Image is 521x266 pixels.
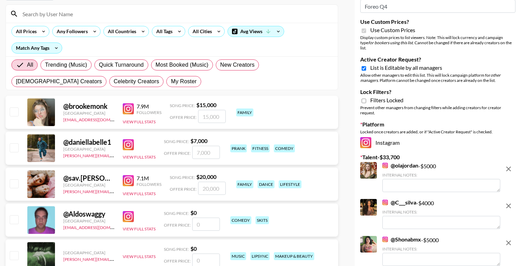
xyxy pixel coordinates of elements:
[164,151,191,156] span: Offer Price:
[156,61,208,69] span: Most Booked (Music)
[228,26,284,37] div: Avg Views
[360,88,515,95] label: Lock Filters?
[190,209,197,216] strong: $ 0
[123,154,156,160] button: View Full Stats
[45,61,87,69] span: Trending (Music)
[63,111,114,116] div: [GEOGRAPHIC_DATA]
[251,144,270,152] div: fitness
[360,18,515,25] label: Use Custom Prices?
[12,26,38,37] div: All Prices
[382,162,418,169] a: @olajordan
[255,216,269,224] div: skits
[104,26,138,37] div: All Countries
[188,26,213,37] div: All Cities
[114,77,159,86] span: Celebrity Creators
[63,210,114,218] div: @ Aldoswaggy
[360,35,515,50] div: Display custom prices to list viewers. Note: This will lock currency and campaign type . Cannot b...
[236,108,253,116] div: family
[360,73,515,83] div: Allow other managers to edit this list. This will lock campaign platform for . Platform cannot be...
[63,146,114,152] div: [GEOGRAPHIC_DATA]
[274,144,295,152] div: comedy
[164,247,189,252] span: Song Price:
[250,252,270,260] div: lipsync
[63,250,114,255] div: [GEOGRAPHIC_DATA]
[236,180,253,188] div: family
[279,180,301,188] div: lifestyle
[63,218,114,224] div: [GEOGRAPHIC_DATA]
[382,200,388,205] img: Instagram
[171,77,196,86] span: My Roster
[368,40,413,45] em: for bookers using this list
[192,146,220,159] input: 7,000
[382,246,500,251] div: Internal Notes:
[360,56,515,63] label: Active Creator Request?
[360,137,371,148] img: Instagram
[63,138,114,146] div: @ daniellabelle1
[198,110,226,123] input: 15,000
[63,188,166,194] a: [PERSON_NAME][EMAIL_ADDRESS][DOMAIN_NAME]
[382,199,416,206] a: @C___silva
[360,154,515,161] label: Talent - $ 33,700
[220,61,255,69] span: New Creators
[382,237,388,242] img: Instagram
[360,73,501,83] em: other managers
[170,187,197,192] span: Offer Price:
[502,236,515,250] button: remove
[382,236,421,243] a: @Shonabmx
[230,216,251,224] div: comedy
[370,27,415,34] span: Use Custom Prices
[170,115,197,120] span: Offer Price:
[164,139,189,144] span: Song Price:
[63,152,166,158] a: [PERSON_NAME][EMAIL_ADDRESS][DOMAIN_NAME]
[16,77,102,86] span: [DEMOGRAPHIC_DATA] Creators
[99,61,144,69] span: Quick Turnaround
[196,173,216,180] strong: $ 20,000
[164,211,189,216] span: Song Price:
[63,174,114,182] div: @ sav.[PERSON_NAME]
[230,144,247,152] div: prank
[190,137,207,144] strong: $ 7,000
[27,61,33,69] span: All
[360,129,515,134] div: Locked once creators are added, or if "Active Creator Request" is checked.
[198,182,226,195] input: 20,000
[370,97,403,104] span: Filters Locked
[123,103,134,114] img: Instagram
[137,175,161,182] div: 7.1M
[258,180,275,188] div: dance
[12,43,62,53] div: Match Any Tags
[137,182,161,187] div: Followers
[170,175,195,180] span: Song Price:
[123,191,156,196] button: View Full Stats
[63,182,114,188] div: [GEOGRAPHIC_DATA]
[123,175,134,186] img: Instagram
[137,110,161,115] div: Followers
[502,162,515,176] button: remove
[382,209,500,215] div: Internal Notes:
[190,245,197,252] strong: $ 0
[164,222,191,228] span: Offer Price:
[196,102,216,108] strong: $ 15,000
[123,139,134,150] img: Instagram
[192,218,220,231] input: 0
[152,26,174,37] div: All Tags
[230,252,246,260] div: music
[360,105,515,115] div: Prevent other managers from changing filters while adding creators for creator request.
[123,211,134,222] img: Instagram
[382,236,500,266] div: - $ 5000
[137,103,161,110] div: 7.9M
[123,254,156,259] button: View Full Stats
[170,103,195,108] span: Song Price:
[382,199,500,229] div: - $ 4000
[63,255,166,262] a: [PERSON_NAME][EMAIL_ADDRESS][DOMAIN_NAME]
[18,8,334,19] input: Search by User Name
[274,252,314,260] div: makeup & beauty
[502,199,515,213] button: remove
[123,226,156,231] button: View Full Stats
[63,102,114,111] div: @ brookemonk
[63,224,133,230] a: [EMAIL_ADDRESS][DOMAIN_NAME]
[63,116,133,122] a: [EMAIL_ADDRESS][DOMAIN_NAME]
[370,64,442,71] span: List is Editable by all managers
[360,121,515,128] label: Platform
[382,163,388,168] img: Instagram
[53,26,89,37] div: Any Followers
